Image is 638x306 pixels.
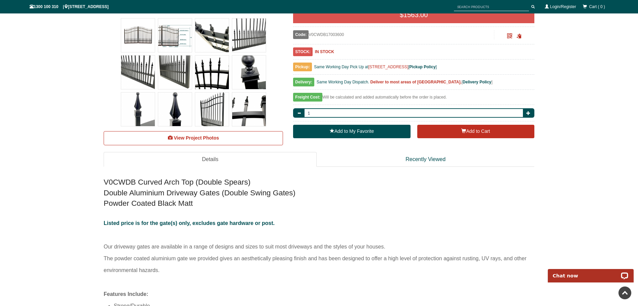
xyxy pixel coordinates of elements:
img: V0CWDB - Curved Arch Top (Double Spears) - Double Aluminium Driveway Gates - Double Swing Gates -... [121,55,155,89]
img: V0CWDB - Curved Arch Top (Double Spears) - Double Aluminium Driveway Gates - Double Swing Gates -... [232,55,266,89]
a: Delivery Policy [463,80,491,84]
img: V0CWDB - Curved Arch Top (Double Spears) - Double Aluminium Driveway Gates - Double Swing Gates -... [121,92,155,126]
b: IN STOCK [315,49,334,54]
a: Recently Viewed [317,152,534,167]
span: Freight Cost: [293,93,322,102]
img: V0CWDB - Curved Arch Top (Double Spears) - Double Aluminium Driveway Gates - Double Swing Gates -... [195,18,229,52]
a: Pickup Policy [410,65,436,69]
h2: V0CWDB Curved Arch Top (Double Spears) Double Aluminium Driveway Gates (Double Swing Gates) Powde... [104,177,534,208]
b: Deliver to most areas of [GEOGRAPHIC_DATA]. [370,80,462,84]
span: Click to copy the URL [517,34,522,39]
img: V0CWDB - Curved Arch Top (Double Spears) - Double Aluminium Driveway Gates - Double Swing Gates -... [232,18,266,52]
span: 1300 100 310 | [STREET_ADDRESS] [30,4,109,9]
a: [STREET_ADDRESS] [368,65,409,69]
iframe: LiveChat chat widget [543,261,638,282]
div: Will be calculated and added automatically before the order is placed. [293,93,534,105]
a: Details [104,152,317,167]
a: View Project Photos [104,131,283,145]
img: V0CWDB - Curved Arch Top (Double Spears) - Double Aluminium Driveway Gates - Double Swing Gates -... [195,55,229,89]
button: Add to Cart [417,125,534,138]
img: V0CWDB - Curved Arch Top (Double Spears) - Double Aluminium Driveway Gates - Double Swing Gates -... [232,92,266,126]
span: Pickup: [293,63,312,71]
div: $ [293,6,534,23]
img: V0CWDB - Curved Arch Top (Double Spears) - Double Aluminium Driveway Gates - Double Swing Gates -... [121,18,155,52]
img: V0CWDB - Curved Arch Top (Double Spears) - Double Aluminium Driveway Gates - Double Swing Gates -... [158,55,192,89]
a: Login/Register [550,4,576,9]
img: V0CWDB - Curved Arch Top (Double Spears) - Double Aluminium Driveway Gates - Double Swing Gates -... [195,92,229,126]
input: SEARCH PRODUCTS [454,3,529,11]
span: Delivery: [293,78,314,86]
span: STOCK: [293,47,313,56]
a: Add to My Favorite [293,125,410,138]
div: [ ] [293,78,534,90]
span: Same Working Day Pick Up at [ ] [314,65,437,69]
span: Same Working Day Dispatch. [317,80,369,84]
img: V0CWDB - Curved Arch Top (Double Spears) - Double Aluminium Driveway Gates - Double Swing Gates -... [158,18,192,52]
img: V0CWDB - Curved Arch Top (Double Spears) - Double Aluminium Driveway Gates - Double Swing Gates -... [158,92,192,126]
div: V0CWDB17003600 [293,30,494,39]
span: Cart ( 0 ) [589,4,605,9]
span: Features Include: [104,291,148,297]
span: Code: [293,30,309,39]
span: View Project Photos [174,135,219,141]
a: Click to enlarge and scan to share. [507,34,512,39]
p: Our driveway gates are available in a range of designs and sizes to suit most driveways and the s... [104,217,534,288]
span: 1563.00 [403,11,428,18]
span: Listed price is for the gate(s) only, excludes gate hardware or post. [104,220,275,226]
